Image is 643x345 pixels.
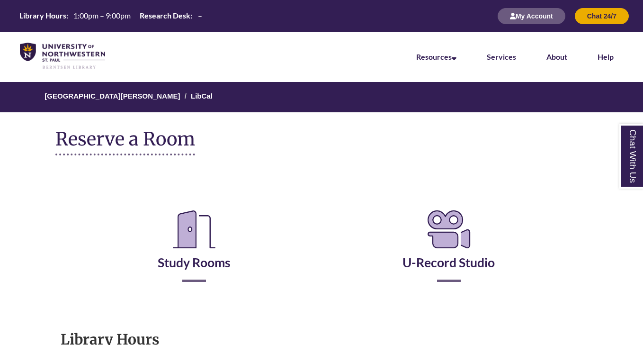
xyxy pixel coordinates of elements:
[16,10,70,21] th: Library Hours:
[20,43,105,70] img: UNWSP Library Logo
[546,52,567,61] a: About
[487,52,516,61] a: Services
[598,52,614,61] a: Help
[575,8,629,24] button: Chat 24/7
[198,11,202,20] span: –
[45,92,180,100] a: [GEOGRAPHIC_DATA][PERSON_NAME]
[416,52,456,61] a: Resources
[55,129,195,155] h1: Reserve a Room
[402,231,495,270] a: U-Record Studio
[16,10,205,22] a: Hours Today
[55,179,588,310] div: Reserve a Room
[498,12,565,20] a: My Account
[191,92,213,100] a: LibCal
[55,82,588,112] nav: Breadcrumb
[575,12,629,20] a: Chat 24/7
[16,10,205,21] table: Hours Today
[73,11,131,20] span: 1:00pm – 9:00pm
[498,8,565,24] button: My Account
[136,10,194,21] th: Research Desk:
[158,231,231,270] a: Study Rooms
